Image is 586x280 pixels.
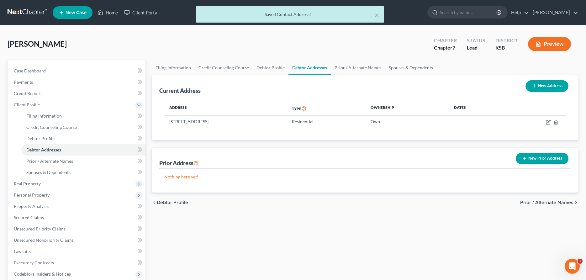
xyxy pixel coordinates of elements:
span: 1 [578,259,583,264]
a: Unsecured Priority Claims [9,223,145,235]
span: Spouses & Dependents [26,170,71,175]
span: Debtor Profile [26,136,55,141]
span: Prior / Alternate Names [26,158,73,164]
i: chevron_right [573,200,578,205]
span: Real Property [14,181,41,186]
td: [STREET_ADDRESS] [164,116,287,128]
button: New Prior Address [516,153,568,164]
button: Preview [528,37,571,51]
a: Lawsuits [9,246,145,257]
button: New Address [525,80,568,92]
button: Prior / Alternate Names chevron_right [520,200,578,205]
span: 7 [452,45,455,50]
span: Debtor Addresses [26,147,61,152]
span: Personal Property [14,192,50,198]
span: Client Profile [14,102,40,107]
a: Spouses & Dependents [21,167,145,178]
span: Codebtors Insiders & Notices [14,271,71,277]
a: Case Dashboard [9,65,145,77]
div: Status [467,37,485,44]
a: Debtor Addresses [21,144,145,156]
span: Property Analysis [14,203,49,209]
div: Current Address [159,87,201,94]
span: Unsecured Priority Claims [14,226,66,231]
a: Payments [9,77,145,88]
span: Lawsuits [14,249,31,254]
i: chevron_left [152,200,157,205]
div: Saved Contact Address! [201,11,379,18]
th: Type [287,101,366,116]
a: Credit Counseling Course [21,122,145,133]
th: Ownership [366,101,449,116]
div: Chapter [434,44,457,51]
th: Dates [449,101,504,116]
button: chevron_left Debtor Profile [152,200,188,205]
a: Filing Information [152,60,195,75]
span: [PERSON_NAME] [8,39,67,48]
div: District [495,37,518,44]
a: Debtor Profile [21,133,145,144]
th: Address [164,101,287,116]
span: Debtor Profile [157,200,188,205]
a: Property Analysis [9,201,145,212]
span: Secured Claims [14,215,44,220]
span: Executory Contracts [14,260,54,265]
span: Filing Information [26,113,62,119]
div: Chapter [434,37,457,44]
a: Spouses & Dependents [385,60,437,75]
a: Secured Claims [9,212,145,223]
span: Case Dashboard [14,68,46,73]
a: Credit Report [9,88,145,99]
span: Credit Report [14,91,41,96]
a: Executory Contracts [9,257,145,268]
span: Credit Counseling Course [26,124,77,130]
button: × [375,11,379,19]
iframe: Intercom live chat [565,259,580,274]
div: Lead [467,44,485,51]
div: KSB [495,44,518,51]
td: Own [366,116,449,128]
a: Debtor Addresses [288,60,331,75]
a: Credit Counseling Course [195,60,253,75]
a: Prior / Alternate Names [331,60,385,75]
span: Prior / Alternate Names [520,200,573,205]
a: Prior / Alternate Names [21,156,145,167]
div: Prior Address [159,159,198,167]
span: Payments [14,79,33,85]
td: Residential [287,116,366,128]
a: Unsecured Nonpriority Claims [9,235,145,246]
a: Debtor Profile [253,60,288,75]
a: Filing Information [21,110,145,122]
p: Nothing here yet! [164,174,566,180]
span: Unsecured Nonpriority Claims [14,237,74,243]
